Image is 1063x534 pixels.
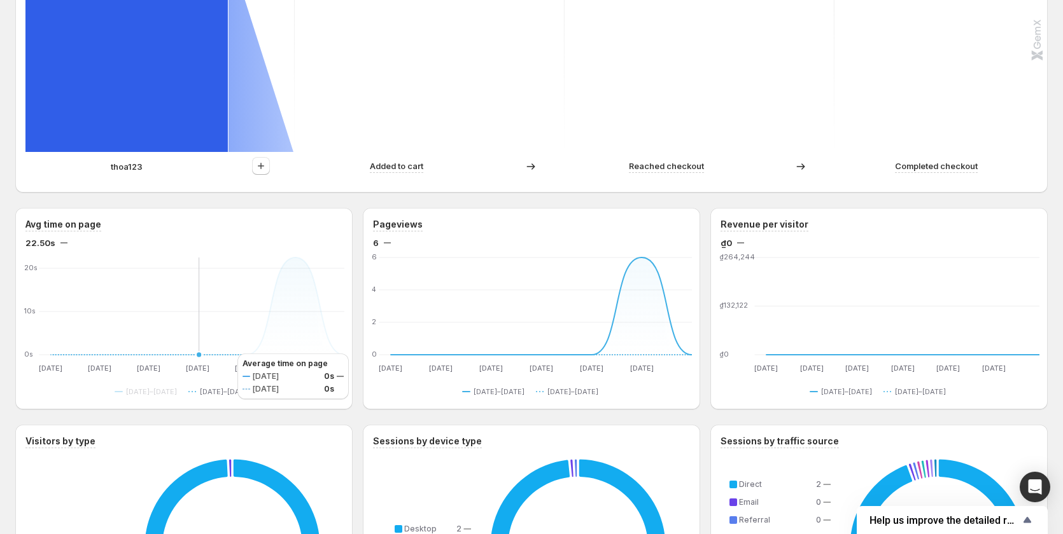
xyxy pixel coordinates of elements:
span: [DATE]–[DATE] [895,387,946,397]
text: ₫0 [719,350,729,359]
text: [DATE] [982,364,1006,373]
span: [DATE]–[DATE] [126,387,177,397]
span: ₫0 [721,236,732,249]
text: [DATE] [630,364,654,373]
text: [DATE] [39,364,62,373]
span: 0 [816,515,821,524]
button: [DATE]–[DATE] [883,384,951,399]
span: 22.50s [25,236,55,249]
text: [DATE] [891,364,915,373]
text: [DATE] [800,364,824,373]
td: Referral [736,513,815,527]
text: 10s [24,306,36,315]
button: [DATE]–[DATE] [810,384,877,399]
span: [DATE]–[DATE] [821,387,872,397]
text: 4 [372,285,377,294]
span: 6 [373,236,379,249]
text: [DATE] [429,364,453,373]
text: [DATE] [137,364,160,373]
h3: Sessions by device type [373,435,482,448]
text: ₫132,122 [719,301,748,310]
text: ₫264,244 [719,252,755,261]
text: [DATE] [235,364,258,373]
text: 0 [372,350,377,359]
text: [DATE] [186,364,209,373]
h3: Visitors by type [25,435,95,448]
span: Referral [739,515,770,524]
text: [DATE] [379,364,402,373]
span: Desktop [404,524,437,533]
text: [DATE] [284,364,307,373]
text: [DATE] [479,364,503,373]
h3: Sessions by traffic source [721,435,839,448]
span: 2 [816,479,821,489]
button: [DATE]–[DATE] [462,384,530,399]
text: 2 [372,317,376,326]
button: Show survey - Help us improve the detailed report for A/B campaigns [869,512,1035,528]
span: Help us improve the detailed report for A/B campaigns [869,514,1020,526]
h3: Pageviews [373,218,423,231]
span: 0 [816,497,821,507]
text: 6 [372,252,377,261]
td: Direct [736,477,815,491]
p: Added to cart [370,160,423,172]
button: [DATE]–[DATE] [188,384,256,399]
span: Email [739,497,759,507]
button: [DATE]–[DATE] [536,384,603,399]
text: [DATE] [88,364,111,373]
span: Direct [739,479,762,489]
p: Completed checkout [895,160,978,172]
p: thoa123 [111,160,143,173]
span: 2 [456,524,461,533]
span: [DATE]–[DATE] [474,387,524,397]
text: 20s [24,263,38,272]
text: [DATE] [580,364,603,373]
span: [DATE]–[DATE] [200,387,251,397]
text: 0s [24,350,34,359]
h3: Avg time on page [25,218,101,231]
text: [DATE] [845,364,869,373]
text: [DATE] [754,364,778,373]
span: [DATE]–[DATE] [547,387,598,397]
td: Email [736,495,815,509]
div: Open Intercom Messenger [1020,472,1050,502]
text: [DATE] [937,364,961,373]
h3: Revenue per visitor [721,218,808,231]
p: Reached checkout [629,160,704,172]
text: [DATE] [530,364,553,373]
button: [DATE]–[DATE] [115,384,182,399]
